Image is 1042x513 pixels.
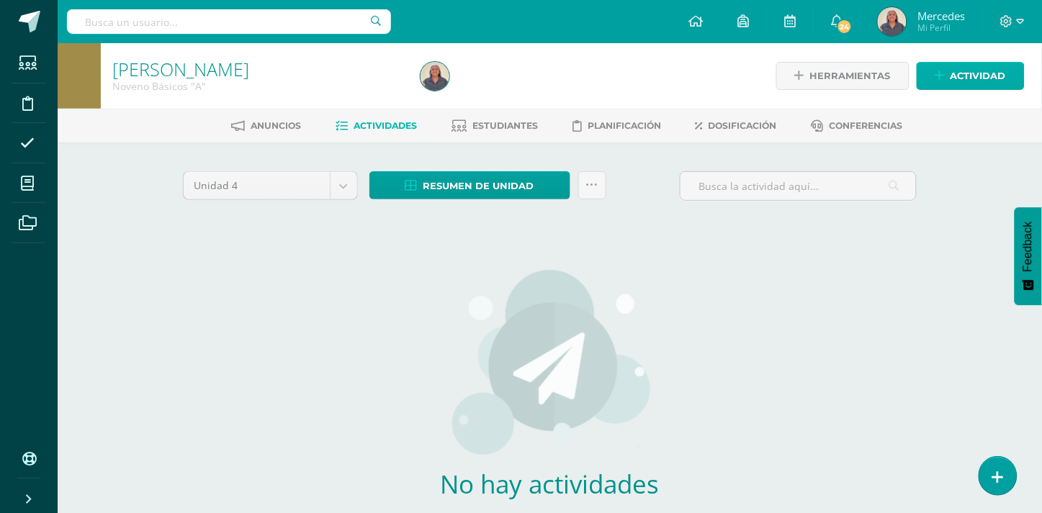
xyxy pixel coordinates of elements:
span: Actividades [354,120,417,131]
a: Actividad [917,62,1025,90]
span: Conferencias [830,120,903,131]
span: Mi Perfil [917,22,965,34]
a: Dosificación [696,114,777,137]
span: Feedback [1022,222,1035,272]
a: Unidad 4 [184,172,357,199]
h2: No hay actividades [338,467,763,501]
a: Anuncios [231,114,301,137]
a: Actividades [336,114,417,137]
input: Busca la actividad aquí... [681,172,916,200]
button: Feedback - Mostrar encuesta [1015,207,1042,305]
span: Herramientas [810,63,891,89]
img: 349f28f2f3b696b4e6c9a4fec5dddc87.png [421,62,449,91]
a: Resumen de unidad [369,171,570,199]
img: 349f28f2f3b696b4e6c9a4fec5dddc87.png [878,7,907,36]
span: Anuncios [251,120,301,131]
h1: Kaqchikel III [112,59,403,79]
a: Estudiantes [452,114,538,137]
span: Dosificación [709,120,777,131]
div: Noveno Básicos 'A' [112,79,403,93]
a: Planificación [572,114,661,137]
span: 24 [837,19,853,35]
img: activities.png [448,268,652,455]
a: Conferencias [812,114,903,137]
span: Unidad 4 [194,172,319,199]
a: [PERSON_NAME] [112,57,249,81]
span: Estudiantes [472,120,538,131]
span: Planificación [588,120,661,131]
input: Busca un usuario... [67,9,391,34]
span: Mercedes [917,9,965,23]
a: Herramientas [776,62,909,90]
span: Resumen de unidad [423,173,534,199]
span: Actividad [951,63,1006,89]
